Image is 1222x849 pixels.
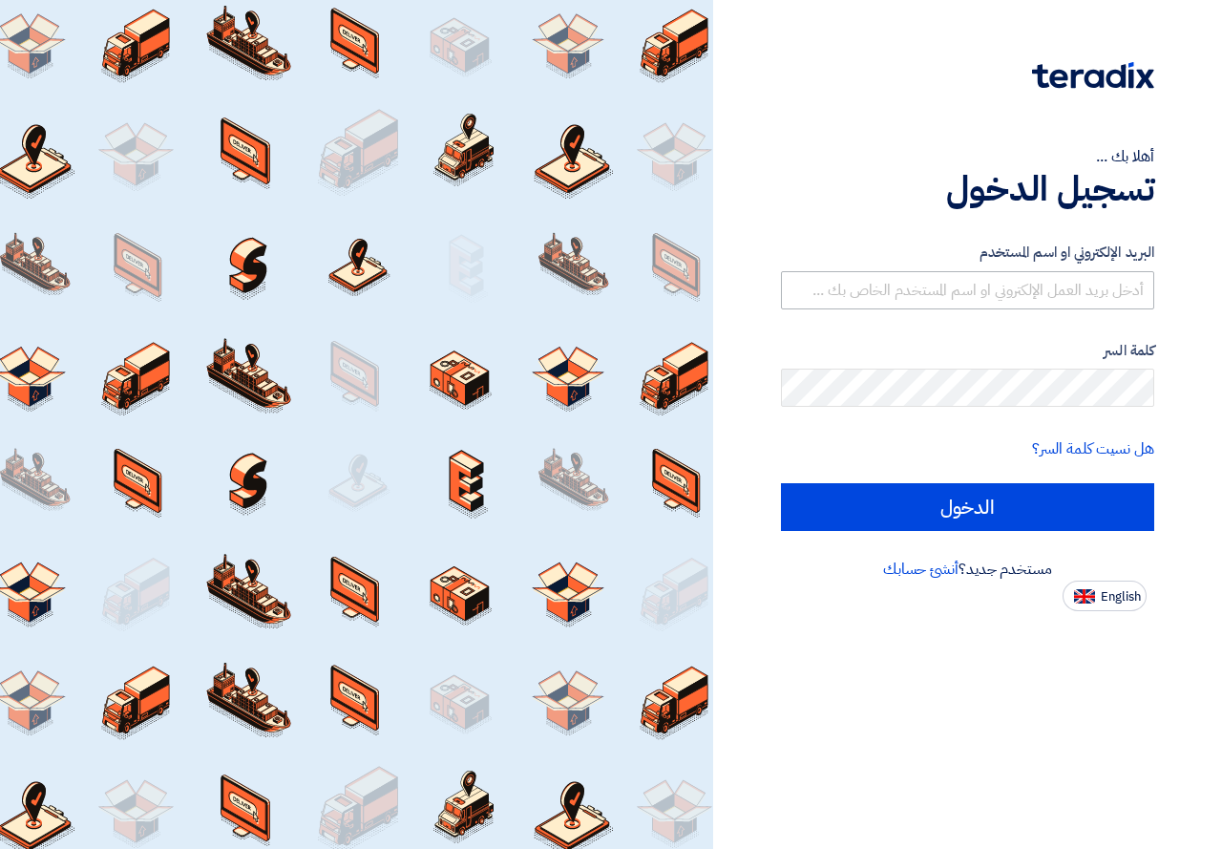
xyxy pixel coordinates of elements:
[781,558,1154,581] div: مستخدم جديد؟
[781,168,1154,210] h1: تسجيل الدخول
[781,145,1154,168] div: أهلا بك ...
[883,558,959,581] a: أنشئ حسابك
[1032,437,1154,460] a: هل نسيت كلمة السر؟
[1074,589,1095,604] img: en-US.png
[781,483,1154,531] input: الدخول
[1101,590,1141,604] span: English
[1032,62,1154,89] img: Teradix logo
[1063,581,1147,611] button: English
[781,271,1154,309] input: أدخل بريد العمل الإلكتروني او اسم المستخدم الخاص بك ...
[781,340,1154,362] label: كلمة السر
[781,242,1154,264] label: البريد الإلكتروني او اسم المستخدم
